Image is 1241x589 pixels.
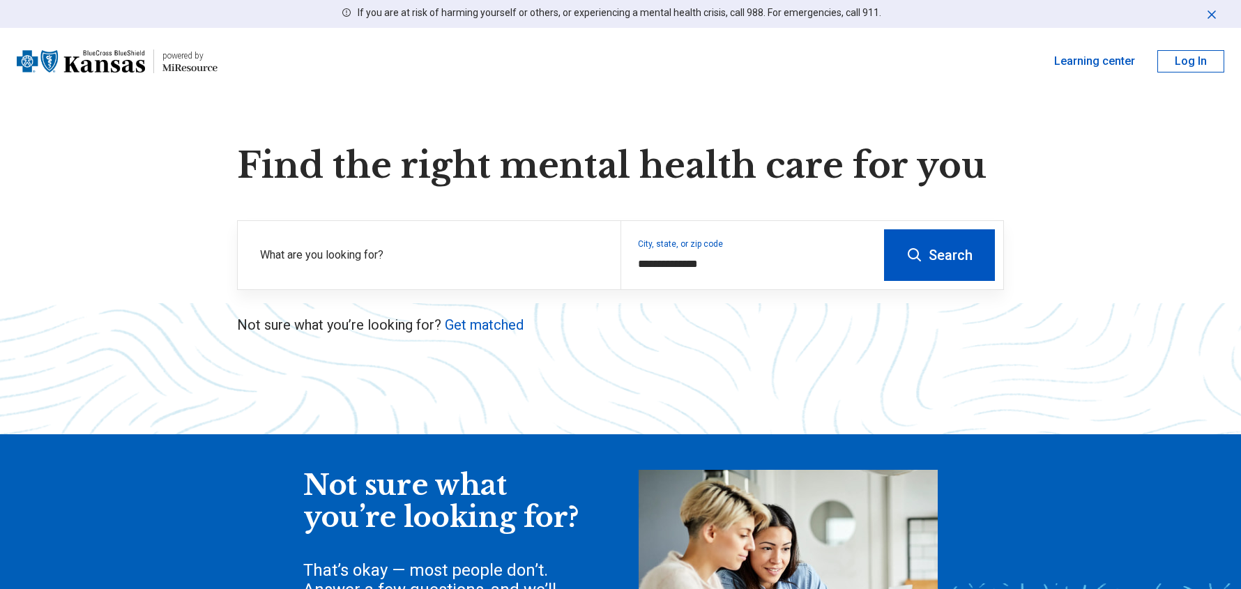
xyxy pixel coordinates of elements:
[303,470,582,533] div: Not sure what you’re looking for?
[237,145,1004,187] h1: Find the right mental health care for you
[445,316,524,333] a: Get matched
[17,45,218,78] a: Blue Cross Blue Shield Kansaspowered by
[1054,53,1135,70] a: Learning center
[260,247,604,263] label: What are you looking for?
[17,45,145,78] img: Blue Cross Blue Shield Kansas
[1157,50,1224,72] button: Log In
[162,49,218,62] div: powered by
[1205,6,1219,22] button: Dismiss
[237,315,1004,335] p: Not sure what you’re looking for?
[884,229,995,281] button: Search
[358,6,881,20] p: If you are at risk of harming yourself or others, or experiencing a mental health crisis, call 98...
